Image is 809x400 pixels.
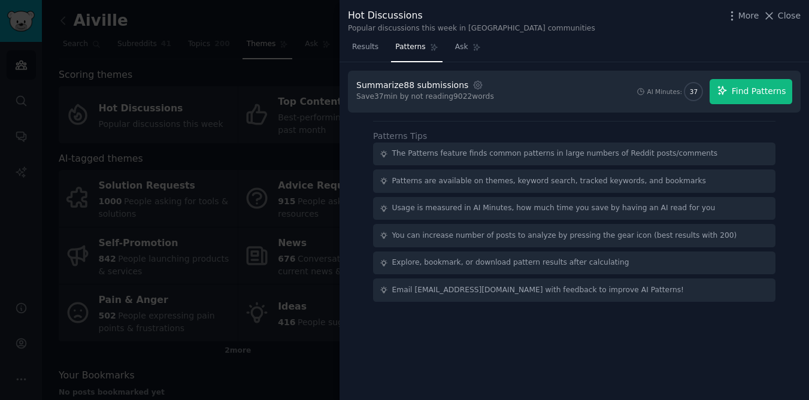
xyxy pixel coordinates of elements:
a: Patterns [391,38,442,62]
div: Save 37 min by not reading 9022 words [356,92,494,102]
div: Popular discussions this week in [GEOGRAPHIC_DATA] communities [348,23,595,34]
span: Find Patterns [732,85,786,98]
span: Ask [455,42,468,53]
span: More [738,10,759,22]
span: 37 [690,87,698,96]
a: Results [348,38,383,62]
label: Patterns Tips [373,131,427,141]
div: You can increase number of posts to analyze by pressing the gear icon (best results with 200) [392,231,737,241]
div: Patterns are available on themes, keyword search, tracked keywords, and bookmarks [392,176,706,187]
a: Ask [451,38,485,62]
div: Summarize 88 submissions [356,79,468,92]
div: Usage is measured in AI Minutes, how much time you save by having an AI read for you [392,203,716,214]
button: Close [763,10,801,22]
div: AI Minutes: [647,87,682,96]
div: The Patterns feature finds common patterns in large numbers of Reddit posts/comments [392,149,718,159]
button: More [726,10,759,22]
div: Hot Discussions [348,8,595,23]
span: Close [778,10,801,22]
div: Email [EMAIL_ADDRESS][DOMAIN_NAME] with feedback to improve AI Patterns! [392,285,684,296]
span: Results [352,42,378,53]
button: Find Patterns [710,79,792,104]
span: Patterns [395,42,425,53]
div: Explore, bookmark, or download pattern results after calculating [392,257,629,268]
